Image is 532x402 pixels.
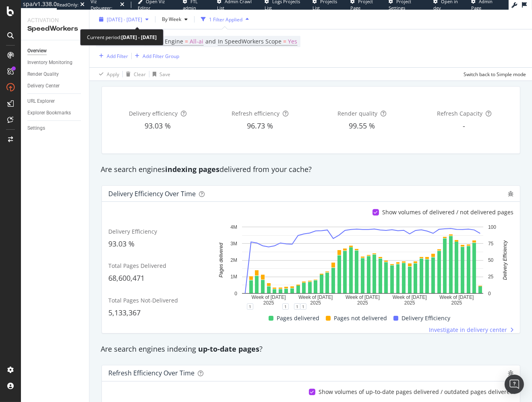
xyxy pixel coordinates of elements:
div: Clear [134,70,146,77]
a: Overview [27,47,83,55]
span: and [205,37,216,45]
strong: indexing pages [165,164,219,174]
text: Pages delivered [218,243,224,278]
button: [DATE] - [DATE] [96,13,152,26]
text: 2025 [310,300,321,306]
div: Delivery Efficiency over time [108,190,196,198]
button: 1 Filter Applied [198,13,252,26]
text: 75 [488,241,494,247]
span: - [463,121,465,131]
div: Show volumes of delivered / not delivered pages [382,208,513,216]
span: Pages delivered [277,313,319,323]
div: Switch back to Simple mode [464,70,526,77]
div: Delivery Center [27,82,60,90]
span: = [283,37,286,45]
button: By Week [159,13,191,26]
button: Add Filter [96,51,128,61]
span: All-ai [190,36,203,47]
text: 4M [230,224,237,230]
a: Investigate in delivery center [429,326,513,334]
span: Render quality [337,110,377,117]
span: [DATE] - [DATE] [107,16,142,23]
div: 1 Filter Applied [209,16,242,23]
button: Clear [123,68,146,81]
div: Current period: [87,33,157,42]
text: 100 [488,224,496,230]
span: Total Pages Delivered [108,262,166,269]
text: Week of [DATE] [298,294,333,300]
div: Are search engines indexing ? [97,344,525,354]
div: Open Intercom Messenger [505,375,524,394]
div: 1 [282,303,289,310]
a: URL Explorer [27,97,83,106]
button: Save [149,68,170,81]
span: 5,133,367 [108,308,141,317]
div: Activation [27,16,83,24]
text: 1M [230,274,237,280]
text: 3M [230,241,237,247]
span: 96.73 % [247,121,273,131]
div: Settings [27,124,45,133]
span: Yes [288,36,297,47]
span: In SpeedWorkers Scope [218,37,282,45]
div: Explorer Bookmarks [27,109,71,117]
text: Week of [DATE] [252,294,286,300]
div: Inventory Monitoring [27,58,72,67]
text: 2025 [451,300,462,306]
b: [DATE] - [DATE] [121,34,157,41]
div: bug [508,370,513,376]
a: Inventory Monitoring [27,58,83,67]
text: 25 [488,274,494,280]
span: By Week [159,16,181,23]
text: 2M [230,257,237,263]
strong: up-to-date pages [198,344,259,354]
a: Delivery Center [27,82,83,90]
span: Investigate in delivery center [429,326,507,334]
span: Refresh Capacity [437,110,482,117]
div: Are search engines delivered from your cache? [97,164,525,175]
text: 50 [488,257,494,263]
div: 1 [247,303,253,310]
span: 99.55 % [349,121,375,131]
span: Delivery Efficiency [402,313,450,323]
span: 93.03 % [145,121,171,131]
div: Refresh Efficiency over time [108,369,195,377]
div: Add Filter Group [143,52,179,59]
a: Settings [27,124,83,133]
div: Apply [107,70,119,77]
span: Pages not delivered [334,313,387,323]
text: Week of [DATE] [346,294,380,300]
div: bug [508,191,513,197]
div: ReadOnly: [57,2,79,8]
a: Explorer Bookmarks [27,109,83,117]
text: 2025 [357,300,368,306]
button: Add Filter Group [132,51,179,61]
span: Refresh efficiency [232,110,279,117]
text: Delivery Efficiency [502,240,508,280]
div: 1 [294,303,300,310]
span: 93.03 % [108,239,135,249]
text: 2025 [404,300,415,306]
text: 2025 [263,300,274,306]
div: Render Quality [27,70,59,79]
div: Add Filter [107,52,128,59]
text: 0 [488,291,491,296]
text: Week of [DATE] [393,294,427,300]
svg: A chart. [212,223,513,307]
div: 1 [300,303,306,310]
button: Apply [96,68,119,81]
span: Search Engine [145,37,183,45]
button: Switch back to Simple mode [460,68,526,81]
div: Save [159,70,170,77]
span: = [185,37,188,45]
div: Overview [27,47,47,55]
text: 0 [234,291,237,296]
span: Total Pages Not-Delivered [108,296,178,304]
div: URL Explorer [27,97,55,106]
div: Show volumes of up-to-date pages delivered / outdated pages delivered [319,388,513,396]
span: Delivery efficiency [129,110,178,117]
a: Render Quality [27,70,83,79]
text: Week of [DATE] [439,294,474,300]
span: Delivery Efficiency [108,228,157,235]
